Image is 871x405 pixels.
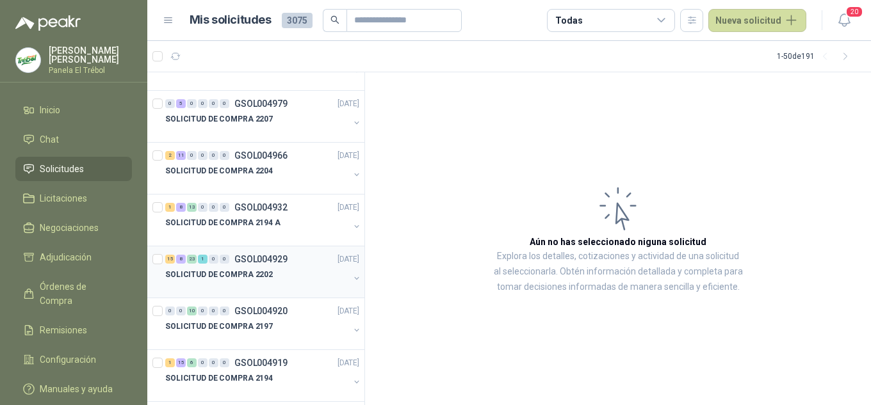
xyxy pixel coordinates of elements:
[209,151,218,160] div: 0
[833,9,856,32] button: 20
[234,358,288,367] p: GSOL004919
[165,96,362,137] a: 0 5 0 0 0 0 GSOL004979[DATE] SOLICITUD DE COMPRA 2207
[165,355,362,396] a: 1 15 6 0 0 0 GSOL004919[DATE] SOLICITUD DE COMPRA 2194
[845,6,863,18] span: 20
[176,151,186,160] div: 11
[40,132,59,147] span: Chat
[40,280,120,308] span: Órdenes de Compra
[49,67,132,74] p: Panela El Trébol
[198,358,208,367] div: 0
[187,203,197,212] div: 13
[338,202,359,214] p: [DATE]
[165,203,175,212] div: 1
[165,303,362,344] a: 0 0 10 0 0 0 GSOL004920[DATE] SOLICITUD DE COMPRA 2197
[198,151,208,160] div: 0
[209,306,218,315] div: 0
[176,99,186,108] div: 5
[15,216,132,240] a: Negociaciones
[209,203,218,212] div: 0
[234,306,288,315] p: GSOL004920
[530,235,706,249] h3: Aún no has seleccionado niguna solicitud
[338,150,359,162] p: [DATE]
[15,318,132,342] a: Remisiones
[165,251,362,292] a: 15 8 23 1 0 0 GSOL004929[DATE] SOLICITUD DE COMPRA 2202
[234,151,288,160] p: GSOL004966
[493,249,743,295] p: Explora los detalles, cotizaciones y actividad de una solicitud al seleccionarla. Obtén informaci...
[165,165,273,177] p: SOLICITUD DE COMPRA 2204
[234,255,288,264] p: GSOL004929
[15,15,81,31] img: Logo peakr
[40,250,92,264] span: Adjudicación
[176,306,186,315] div: 0
[234,203,288,212] p: GSOL004932
[40,162,84,176] span: Solicitudes
[190,11,272,29] h1: Mis solicitudes
[220,151,229,160] div: 0
[165,269,273,281] p: SOLICITUD DE COMPRA 2202
[209,255,218,264] div: 0
[40,323,87,337] span: Remisiones
[187,255,197,264] div: 23
[220,203,229,212] div: 0
[198,99,208,108] div: 0
[165,99,175,108] div: 0
[282,13,313,28] span: 3075
[40,103,60,117] span: Inicio
[165,200,362,241] a: 1 8 13 0 0 0 GSOL004932[DATE] SOLICITUD DE COMPRA 2194 A
[15,274,132,313] a: Órdenes de Compra
[187,151,197,160] div: 0
[708,9,806,32] button: Nueva solicitud
[555,13,582,28] div: Todas
[40,191,87,205] span: Licitaciones
[15,127,132,152] a: Chat
[15,98,132,122] a: Inicio
[15,186,132,210] a: Licitaciones
[777,46,856,67] div: 1 - 50 de 191
[40,382,113,396] span: Manuales y ayuda
[187,306,197,315] div: 10
[40,353,96,367] span: Configuración
[338,98,359,110] p: [DATE]
[165,148,362,189] a: 2 11 0 0 0 0 GSOL004966[DATE] SOLICITUD DE COMPRA 2204
[187,99,197,108] div: 0
[209,358,218,367] div: 0
[165,113,273,125] p: SOLICITUD DE COMPRA 2207
[176,203,186,212] div: 8
[15,347,132,372] a: Configuración
[209,99,218,108] div: 0
[338,305,359,317] p: [DATE]
[338,357,359,369] p: [DATE]
[165,255,175,264] div: 15
[198,306,208,315] div: 0
[338,253,359,266] p: [DATE]
[198,255,208,264] div: 1
[176,358,186,367] div: 15
[198,203,208,212] div: 0
[220,358,229,367] div: 0
[15,245,132,269] a: Adjudicación
[330,15,339,24] span: search
[15,377,132,401] a: Manuales y ayuda
[165,358,175,367] div: 1
[234,99,288,108] p: GSOL004979
[165,372,273,385] p: SOLICITUD DE COMPRA 2194
[49,46,132,64] p: [PERSON_NAME] [PERSON_NAME]
[220,306,229,315] div: 0
[15,157,132,181] a: Solicitudes
[165,321,273,333] p: SOLICITUD DE COMPRA 2197
[165,306,175,315] div: 0
[40,221,99,235] span: Negociaciones
[187,358,197,367] div: 6
[176,255,186,264] div: 8
[165,217,281,229] p: SOLICITUD DE COMPRA 2194 A
[220,255,229,264] div: 0
[220,99,229,108] div: 0
[165,151,175,160] div: 2
[16,48,40,72] img: Company Logo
